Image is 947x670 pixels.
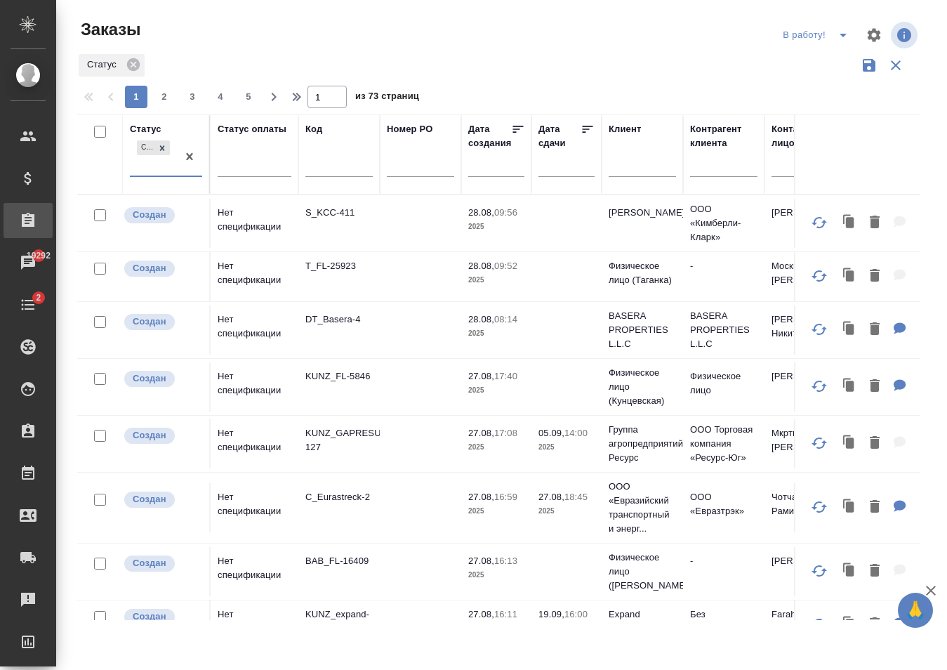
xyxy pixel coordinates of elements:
[836,262,863,291] button: Клонировать
[690,309,757,351] p: BASERA PROPERTIES L.L.C
[133,556,166,570] p: Создан
[564,428,588,438] p: 14:00
[863,610,887,639] button: Удалить
[863,262,887,291] button: Удалить
[211,419,298,468] td: Нет спецификации
[77,18,140,41] span: Заказы
[123,369,202,388] div: Выставляется автоматически при создании заказа
[468,122,511,150] div: Дата создания
[764,600,846,650] td: Farah
[690,369,757,398] p: Физическое лицо
[538,440,595,454] p: 2025
[863,429,887,458] button: Удалить
[468,383,524,398] p: 2025
[468,440,524,454] p: 2025
[468,492,494,502] p: 27.08,
[882,52,909,79] button: Сбросить фильтры
[130,122,161,136] div: Статус
[305,259,373,273] p: T_FL-25923
[802,313,836,346] button: Обновить
[564,609,588,619] p: 16:00
[609,423,676,465] p: Группа агропредприятий Ресурс
[802,607,836,641] button: Обновить
[538,122,581,150] div: Дата сдачи
[211,600,298,650] td: Нет спецификации
[609,309,676,351] p: BASERA PROPERTIES L.L.C
[468,314,494,324] p: 28.08,
[764,199,846,248] td: [PERSON_NAME]
[764,252,846,301] td: Москворецкий [PERSON_NAME]
[123,490,202,509] div: Выставляется автоматически при создании заказа
[181,90,204,104] span: 3
[494,261,517,271] p: 09:52
[802,206,836,239] button: Обновить
[690,554,757,568] p: -
[305,206,373,220] p: S_KCC-411
[609,206,676,220] p: [PERSON_NAME]
[153,90,176,104] span: 2
[494,428,517,438] p: 17:08
[355,88,419,108] span: из 73 страниц
[123,206,202,225] div: Выставляется автоматически при создании заказа
[79,54,145,77] div: Статус
[468,556,494,566] p: 27.08,
[123,313,202,331] div: Выставляется автоматически при создании заказа
[494,556,517,566] p: 16:13
[468,220,524,234] p: 2025
[211,252,298,301] td: Нет спецификации
[468,273,524,287] p: 2025
[133,428,166,442] p: Создан
[468,371,494,381] p: 27.08,
[211,199,298,248] td: Нет спецификации
[135,139,171,157] div: Создан
[468,207,494,218] p: 28.08,
[609,607,676,622] p: Expand
[863,209,887,237] button: Удалить
[4,245,53,280] a: 19292
[802,369,836,403] button: Обновить
[468,609,494,619] p: 27.08,
[133,315,166,329] p: Создан
[690,202,757,244] p: ООО «Кимберли-Кларк»
[468,327,524,341] p: 2025
[123,259,202,278] div: Выставляется автоматически при создании заказа
[609,259,676,287] p: Физическое лицо (Таганка)
[305,490,373,504] p: C_Eurastreck-2
[836,493,863,522] button: Клонировать
[18,249,59,263] span: 19292
[305,554,373,568] p: BAB_FL-16409
[690,259,757,273] p: -
[802,490,836,524] button: Обновить
[836,557,863,586] button: Клонировать
[764,419,846,468] td: Мкртычан [PERSON_NAME]
[764,362,846,412] td: [PERSON_NAME]
[538,504,595,518] p: 2025
[305,122,322,136] div: Код
[609,122,641,136] div: Клиент
[856,52,882,79] button: Сохранить фильтры
[494,371,517,381] p: 17:40
[305,607,373,636] p: KUNZ_expand-1
[123,554,202,573] div: Выставляется автоматически при создании заказа
[898,593,933,628] button: 🙏
[305,426,373,454] p: KUNZ_GAPRESURS-127
[609,551,676,593] p: Физическое лицо ([PERSON_NAME])
[690,490,757,518] p: ООО «Евразтрэк»
[218,122,286,136] div: Статус оплаты
[802,259,836,293] button: Обновить
[802,426,836,460] button: Обновить
[887,372,913,401] button: Для КМ: от КВ: синхронный удаленный англ-рус, 2 часа, 2 спикера в зуме и 10 слушателей в Москве, ...
[538,428,564,438] p: 05.09,
[564,492,588,502] p: 18:45
[209,86,232,108] button: 4
[690,423,757,465] p: ООО Торговая компания «Ресурс-Юг»
[764,547,846,596] td: [PERSON_NAME]
[538,492,564,502] p: 27.08,
[609,366,676,408] p: Физическое лицо (Кунцевская)
[305,369,373,383] p: KUNZ_FL-5846
[771,122,839,150] div: Контактное лицо
[87,58,121,72] p: Статус
[4,287,53,322] a: 2
[764,483,846,532] td: Чотчаев Рамиль
[133,610,166,624] p: Создан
